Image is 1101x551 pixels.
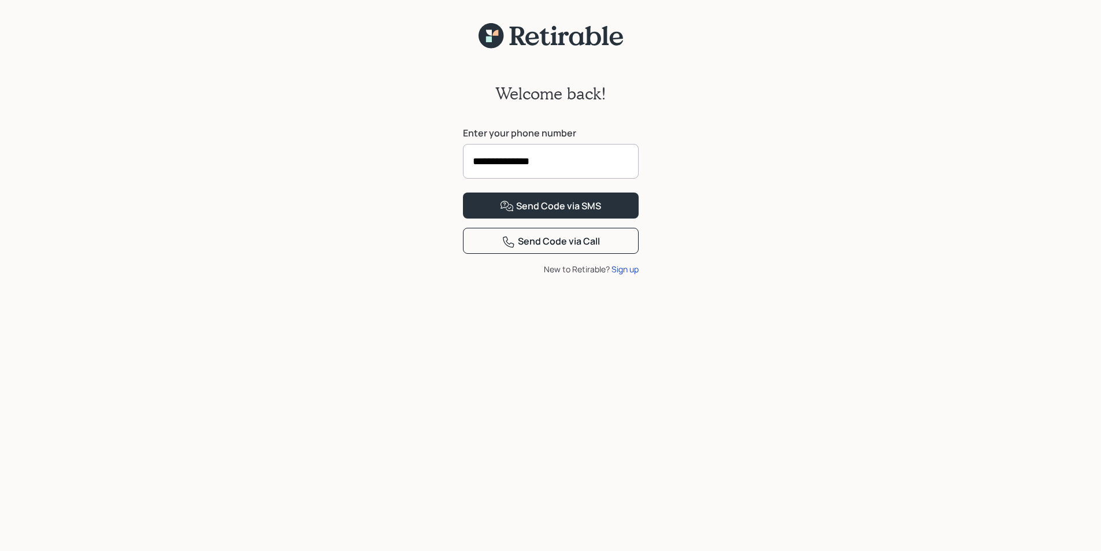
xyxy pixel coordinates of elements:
button: Send Code via Call [463,228,639,254]
button: Send Code via SMS [463,193,639,219]
div: Sign up [611,263,639,275]
label: Enter your phone number [463,127,639,139]
div: Send Code via SMS [500,199,601,213]
h2: Welcome back! [495,84,606,103]
div: New to Retirable? [463,263,639,275]
div: Send Code via Call [502,235,600,249]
